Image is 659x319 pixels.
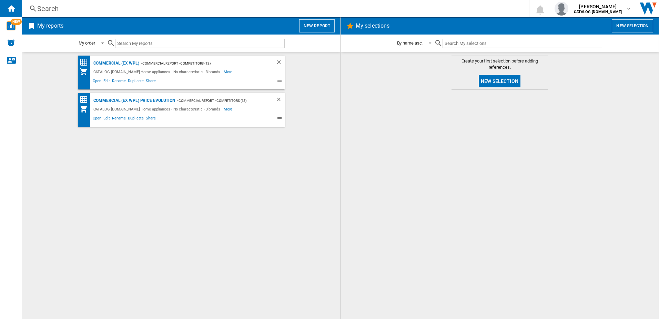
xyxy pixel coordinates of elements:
div: Delete [276,59,285,68]
div: Search [37,4,511,13]
span: Rename [111,115,127,123]
button: New report [299,19,335,32]
div: My order [79,40,95,46]
span: Open [92,115,103,123]
img: alerts-logo.svg [7,39,15,47]
div: - Commercial Report - Competitors (12) [139,59,262,68]
div: CATALOG [DOMAIN_NAME]:Home appliances - No characteristic - 3 brands [92,105,224,113]
div: - Commercial Report - Competitors (12) [175,96,262,105]
h2: My reports [36,19,65,32]
span: Create your first selection before adding references. [452,58,548,70]
div: Price Matrix [80,58,92,67]
span: Duplicate [127,115,145,123]
div: My Assortment [80,68,92,76]
img: wise-card.svg [7,21,16,30]
span: Rename [111,78,127,86]
input: Search My reports [115,39,285,48]
div: CATALOG [DOMAIN_NAME]:Home appliances - No characteristic - 3 brands [92,68,224,76]
b: CATALOG [DOMAIN_NAME] [574,10,622,14]
span: [PERSON_NAME] [574,3,622,10]
span: NEW [11,19,22,25]
span: More [224,105,234,113]
div: Price Matrix [80,95,92,104]
div: Commercial (ex WPL) [92,59,139,68]
div: My Assortment [80,105,92,113]
span: Share [145,78,157,86]
img: profile.jpg [555,2,568,16]
button: New selection [479,75,520,87]
span: Open [92,78,103,86]
span: Duplicate [127,78,145,86]
input: Search My selections [443,39,603,48]
div: Commercial (ex WPL) Price Evolution [92,96,175,105]
span: Edit [102,115,111,123]
span: Edit [102,78,111,86]
div: By name asc. [397,40,423,46]
button: New selection [612,19,653,32]
div: Delete [276,96,285,105]
span: More [224,68,234,76]
h2: My selections [354,19,391,32]
span: Share [145,115,157,123]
